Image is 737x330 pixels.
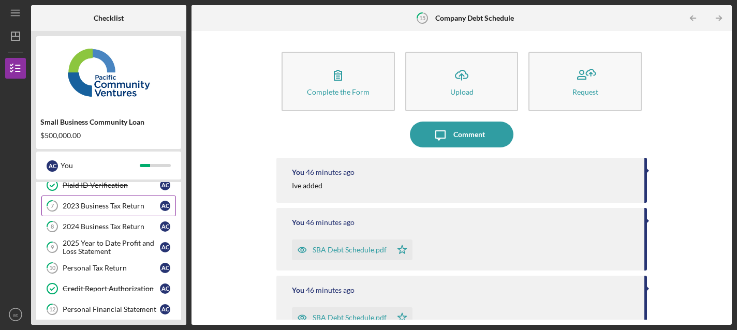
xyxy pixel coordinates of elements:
button: ac [5,304,26,325]
div: a c [160,283,170,294]
a: 82024 Business Tax Returnac [41,216,176,237]
time: 2025-09-22 22:35 [306,218,355,227]
a: 12Personal Financial Statementac [41,299,176,320]
tspan: 15 [419,14,425,21]
button: Request [528,52,642,111]
time: 2025-09-22 22:35 [306,168,355,176]
button: Comment [410,122,513,147]
a: 92025 Year to Date Profit and Loss Statementac [41,237,176,258]
img: Product logo [36,41,181,103]
tspan: 7 [51,203,54,209]
a: 10Personal Tax Returnac [41,258,176,278]
a: 72023 Business Tax Returnac [41,196,176,216]
button: SBA Debt Schedule.pdf [292,307,412,328]
div: Plaid ID Verification [63,181,160,189]
div: a c [160,242,170,252]
div: 2024 Business Tax Return [63,222,160,231]
a: Credit Report Authorizationac [41,278,176,299]
tspan: 10 [49,265,56,272]
div: SBA Debt Schedule.pdf [313,246,387,254]
b: Company Debt Schedule [435,14,514,22]
div: a c [160,221,170,232]
div: $500,000.00 [40,131,177,140]
tspan: 12 [49,306,55,313]
div: Comment [453,122,485,147]
div: a c [160,201,170,211]
div: Personal Tax Return [63,264,160,272]
div: Request [572,88,598,96]
tspan: 9 [51,244,54,251]
tspan: 8 [51,223,54,230]
div: Upload [450,88,474,96]
div: Credit Report Authorization [63,284,160,293]
div: You [61,157,140,174]
div: Small Business Community Loan [40,118,177,126]
div: a c [160,263,170,273]
div: Ive added [292,182,322,190]
b: Checklist [94,14,124,22]
div: a c [160,180,170,190]
div: 2025 Year to Date Profit and Loss Statement [63,239,160,256]
div: Complete the Form [307,88,370,96]
div: a c [160,304,170,314]
a: Plaid ID Verificationac [41,175,176,196]
div: You [292,286,304,294]
text: ac [13,312,18,318]
button: SBA Debt Schedule.pdf [292,239,412,260]
div: a c [47,160,58,172]
div: 2023 Business Tax Return [63,202,160,210]
div: You [292,168,304,176]
div: Personal Financial Statement [63,305,160,313]
time: 2025-09-22 22:35 [306,286,355,294]
div: SBA Debt Schedule.pdf [313,313,387,322]
div: You [292,218,304,227]
button: Complete the Form [282,52,395,111]
button: Upload [405,52,519,111]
